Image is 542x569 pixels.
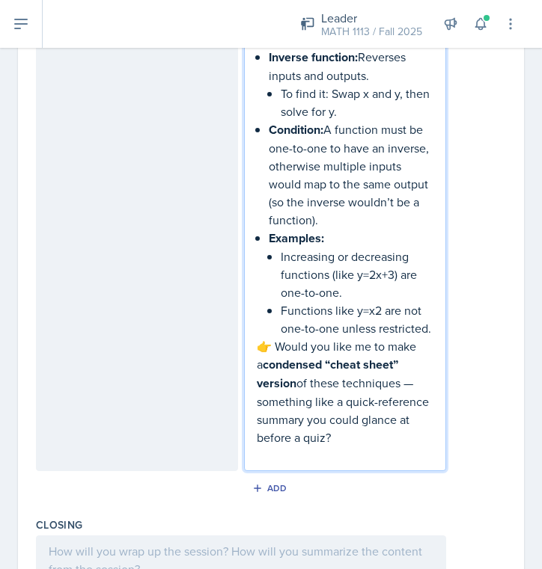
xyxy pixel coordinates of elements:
[269,121,323,138] strong: Condition:
[281,84,433,120] p: To find it: Swap x and y, then solve for y.
[281,247,433,301] p: Increasing or decreasing functions (like y=2x+3) are one-to-one.
[321,24,422,40] div: MATH 1113 / Fall 2025
[281,301,433,337] p: Functions like y=x2 are not one-to-one unless restricted.
[247,477,296,499] button: Add
[321,9,422,27] div: Leader
[269,48,433,84] p: Reverses inputs and outputs.
[36,517,82,532] label: Closing
[257,356,401,392] strong: condensed “cheat sheet” version
[269,120,433,229] p: A function must be one-to-one to have an inverse, otherwise multiple inputs would map to the same...
[257,337,433,446] p: 👉 Would you like me to make a of these techniques — something like a quick-reference summary you ...
[269,49,358,66] strong: Inverse function:
[255,482,287,494] div: Add
[269,230,324,247] strong: Examples:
